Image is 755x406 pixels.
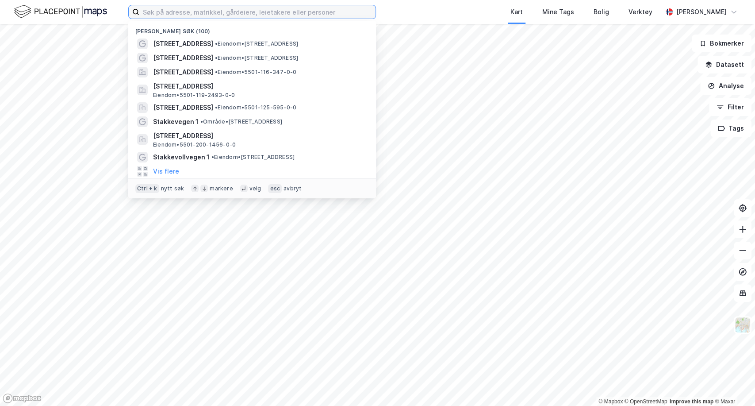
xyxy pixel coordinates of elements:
button: Vis flere [153,166,179,177]
span: • [211,154,214,160]
button: Datasett [698,56,751,73]
input: Søk på adresse, matrikkel, gårdeiere, leietakere eller personer [139,5,376,19]
img: Z [734,317,751,333]
button: Filter [709,98,751,116]
span: Eiendom • 5501-119-2493-0-0 [153,92,235,99]
div: Kontrollprogram for chat [711,363,755,406]
span: [STREET_ADDRESS] [153,53,213,63]
img: logo.f888ab2527a4732fd821a326f86c7f29.svg [14,4,107,19]
div: Kart [510,7,523,17]
span: • [215,104,218,111]
span: Eiendom • [STREET_ADDRESS] [211,154,295,161]
a: Improve this map [670,398,713,405]
iframe: Chat Widget [711,363,755,406]
span: [STREET_ADDRESS] [153,102,213,113]
div: [PERSON_NAME] [676,7,727,17]
div: Bolig [594,7,609,17]
span: Eiendom • 5501-116-347-0-0 [215,69,296,76]
span: Stakkevegen 1 [153,116,199,127]
span: • [200,118,203,125]
div: Verktøy [629,7,652,17]
span: [STREET_ADDRESS] [153,39,213,49]
span: Eiendom • [STREET_ADDRESS] [215,40,298,47]
div: esc [268,184,282,193]
div: Mine Tags [542,7,574,17]
span: • [215,40,218,47]
a: Mapbox [598,398,623,405]
span: [STREET_ADDRESS] [153,67,213,77]
button: Bokmerker [692,35,751,52]
span: Område • [STREET_ADDRESS] [200,118,282,125]
span: Eiendom • 5501-125-595-0-0 [215,104,296,111]
span: [STREET_ADDRESS] [153,81,365,92]
span: [STREET_ADDRESS] [153,131,365,141]
span: Eiendom • [STREET_ADDRESS] [215,54,298,62]
div: Ctrl + k [135,184,159,193]
div: [PERSON_NAME] søk (100) [128,21,376,37]
div: markere [210,185,233,192]
span: Eiendom • 5501-200-1456-0-0 [153,141,236,148]
button: Tags [710,120,751,137]
div: avbryt [284,185,302,192]
div: nytt søk [161,185,184,192]
span: • [215,69,218,75]
div: velg [249,185,261,192]
button: Analyse [700,77,751,95]
span: • [215,54,218,61]
a: OpenStreetMap [625,398,667,405]
span: Stakkevollvegen 1 [153,152,210,162]
a: Mapbox homepage [3,393,42,403]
